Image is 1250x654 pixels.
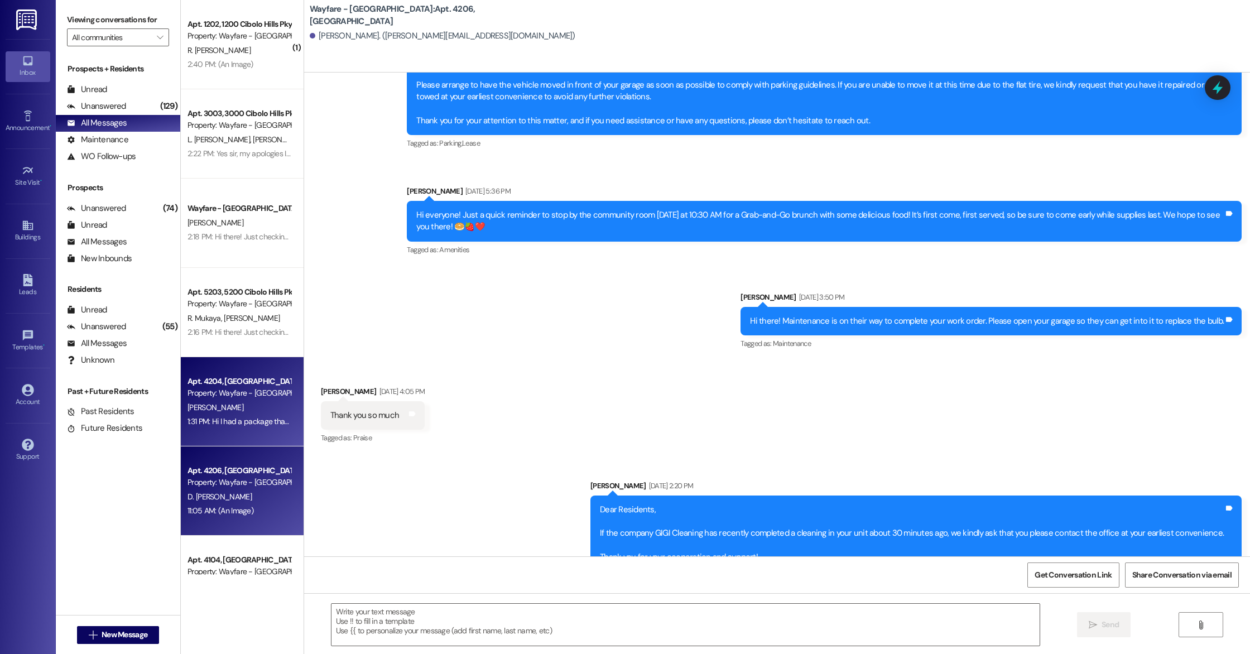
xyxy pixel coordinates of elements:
[67,11,169,28] label: Viewing conversations for
[6,51,50,81] a: Inbox
[6,435,50,465] a: Support
[187,286,291,298] div: Apt. 5203, 5200 Cibolo Hills Pky
[187,108,291,119] div: Apt. 3003, 3000 Cibolo Hills Pky
[1035,569,1112,581] span: Get Conversation Link
[157,33,163,42] i: 
[321,386,425,401] div: [PERSON_NAME]
[463,185,511,197] div: [DATE] 5:36 PM
[67,84,107,95] div: Unread
[439,138,462,148] span: Parking ,
[187,465,291,477] div: Apt. 4206, [GEOGRAPHIC_DATA]
[224,313,280,323] span: [PERSON_NAME]
[773,339,811,348] span: Maintenance
[43,342,45,349] span: •
[741,291,1242,307] div: [PERSON_NAME]
[1089,621,1097,629] i: 
[77,626,160,644] button: New Message
[750,315,1224,327] div: Hi there! Maintenance is on their way to complete your work order. Please open your garage so the...
[187,18,291,30] div: Apt. 1202, 1200 Cibolo Hills Pky
[187,203,291,214] div: Wayfare - [GEOGRAPHIC_DATA]
[187,119,291,131] div: Property: Wayfare - [GEOGRAPHIC_DATA]
[6,161,50,191] a: Site Visit •
[187,554,291,566] div: Apt. 4104, [GEOGRAPHIC_DATA]
[16,9,39,30] img: ResiDesk Logo
[6,216,50,246] a: Buildings
[67,321,126,333] div: Unanswered
[310,30,575,42] div: [PERSON_NAME]. ([PERSON_NAME][EMAIL_ADDRESS][DOMAIN_NAME])
[67,338,127,349] div: All Messages
[160,318,180,335] div: (55)
[187,402,243,412] span: [PERSON_NAME]
[1125,562,1239,588] button: Share Conversation via email
[187,134,253,145] span: L. [PERSON_NAME]
[321,430,425,446] div: Tagged as:
[67,406,134,417] div: Past Residents
[50,122,51,130] span: •
[253,134,309,145] span: [PERSON_NAME]
[439,245,469,254] span: Amenities
[187,298,291,310] div: Property: Wayfare - [GEOGRAPHIC_DATA]
[67,354,114,366] div: Unknown
[187,477,291,488] div: Property: Wayfare - [GEOGRAPHIC_DATA]
[187,387,291,399] div: Property: Wayfare - [GEOGRAPHIC_DATA]
[187,376,291,387] div: Apt. 4204, [GEOGRAPHIC_DATA]
[1102,619,1119,631] span: Send
[310,3,533,27] b: Wayfare - [GEOGRAPHIC_DATA]: Apt. 4206, [GEOGRAPHIC_DATA]
[40,177,42,185] span: •
[407,242,1242,258] div: Tagged as:
[67,134,128,146] div: Maintenance
[6,326,50,356] a: Templates •
[72,28,151,46] input: All communities
[187,148,345,158] div: 2:22 PM: Yes sir, my apologies I missed the notes!
[353,433,372,443] span: Praise
[796,291,845,303] div: [DATE] 3:50 PM
[187,416,609,426] div: 1:31 PM: Hi I had a package that was delivered to the wrong apartment is there anyway I can get i...
[157,98,180,115] div: (129)
[407,185,1242,201] div: [PERSON_NAME]
[6,271,50,301] a: Leads
[187,506,253,516] div: 11:05 AM: (An Image)
[187,313,224,323] span: R. Mukaya
[187,30,291,42] div: Property: Wayfare - [GEOGRAPHIC_DATA]
[6,381,50,411] a: Account
[67,422,142,434] div: Future Residents
[377,386,425,397] div: [DATE] 4:05 PM
[187,59,253,69] div: 2:40 PM: (An Image)
[187,327,958,337] div: 2:16 PM: Hi there! Just checking in regarding your past-due rent for September. We have a court d...
[56,182,180,194] div: Prospects
[67,219,107,231] div: Unread
[1196,621,1205,629] i: 
[67,304,107,316] div: Unread
[67,236,127,248] div: All Messages
[416,209,1224,233] div: Hi everyone! Just a quick reminder to stop by the community room [DATE] at 10:30 AM for a Grab-an...
[416,44,1224,127] div: Hi there! I hope this message finds you well. We wanted to inform you that, per the terms of the ...
[600,504,1224,564] div: Dear Residents, If the company GIGI Cleaning has recently completed a cleaning in your unit about...
[1077,612,1131,637] button: Send
[67,253,132,265] div: New Inbounds
[187,218,243,228] span: [PERSON_NAME]
[56,63,180,75] div: Prospects + Residents
[187,232,958,242] div: 2:18 PM: Hi there! Just checking in regarding your past-due rent for September. We have a court d...
[1132,569,1232,581] span: Share Conversation via email
[67,151,136,162] div: WO Follow-ups
[741,335,1242,352] div: Tagged as:
[67,117,127,129] div: All Messages
[646,480,694,492] div: [DATE] 2:20 PM
[56,386,180,397] div: Past + Future Residents
[187,45,251,55] span: R. [PERSON_NAME]
[187,492,252,502] span: D. [PERSON_NAME]
[102,629,147,641] span: New Message
[590,480,1242,496] div: [PERSON_NAME]
[187,566,291,578] div: Property: Wayfare - [GEOGRAPHIC_DATA]
[1027,562,1119,588] button: Get Conversation Link
[89,631,97,639] i: 
[67,100,126,112] div: Unanswered
[56,283,180,295] div: Residents
[67,203,126,214] div: Unanswered
[462,138,480,148] span: Lease
[160,200,180,217] div: (74)
[407,135,1242,151] div: Tagged as:
[330,410,399,421] div: Thank you so much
